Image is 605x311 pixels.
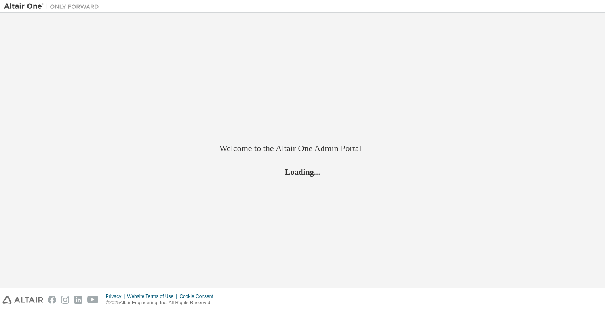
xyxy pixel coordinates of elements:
div: Cookie Consent [179,293,218,300]
h2: Loading... [219,167,386,177]
img: youtube.svg [87,296,99,304]
img: instagram.svg [61,296,69,304]
img: linkedin.svg [74,296,82,304]
div: Website Terms of Use [127,293,179,300]
p: © 2025 Altair Engineering, Inc. All Rights Reserved. [106,300,218,306]
img: altair_logo.svg [2,296,43,304]
img: Altair One [4,2,103,10]
img: facebook.svg [48,296,56,304]
h2: Welcome to the Altair One Admin Portal [219,143,386,154]
div: Privacy [106,293,127,300]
